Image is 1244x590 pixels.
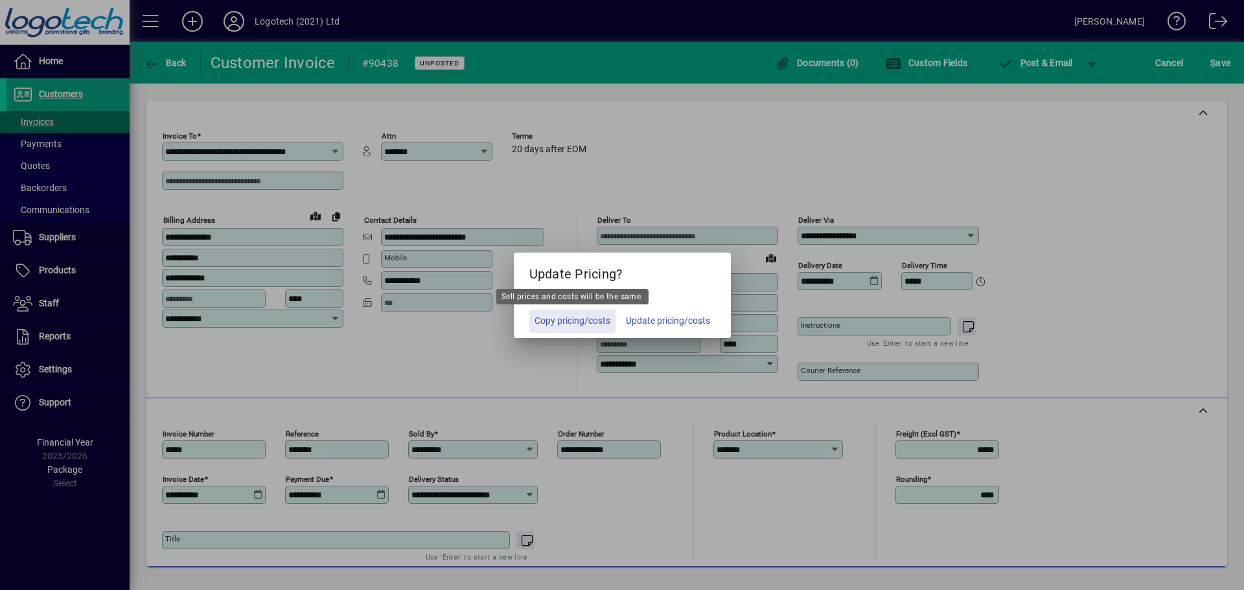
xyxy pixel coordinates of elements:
span: Update pricing/costs [626,314,710,328]
span: Copy pricing/costs [535,314,610,328]
div: Sell prices and costs will be the same. [496,289,649,304]
h5: Update Pricing? [514,253,731,290]
button: Copy pricing/costs [529,310,616,333]
button: Update pricing/costs [621,310,715,333]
